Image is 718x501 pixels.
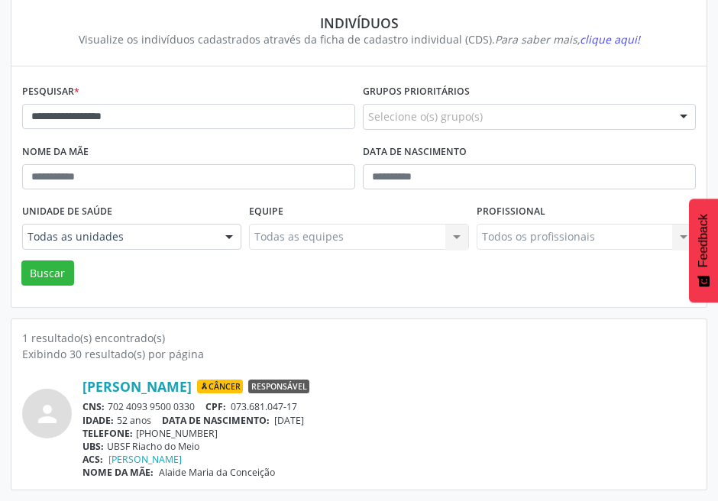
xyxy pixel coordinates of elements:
i: Para saber mais, [495,32,640,47]
span: UBS: [82,440,104,453]
button: Feedback - Mostrar pesquisa [689,199,718,302]
div: Exibindo 30 resultado(s) por página [22,346,696,362]
label: Equipe [249,200,283,224]
label: Pesquisar [22,80,79,104]
div: UBSF Riacho do Meio [82,440,696,453]
span: NOME DA MÃE: [82,466,154,479]
label: Data de nascimento [363,141,467,164]
span: 073.681.047-17 [231,400,297,413]
span: Todas as unidades [27,229,210,244]
span: Câncer [197,380,243,393]
span: CNS: [82,400,105,413]
label: Unidade de saúde [22,200,112,224]
span: clique aqui! [580,32,640,47]
div: Indivíduos [33,15,685,31]
i: person [34,400,61,428]
div: 52 anos [82,414,696,427]
label: Profissional [477,200,545,224]
span: DATA DE NASCIMENTO: [162,414,270,427]
span: ACS: [82,453,103,466]
label: Grupos prioritários [363,80,470,104]
span: Feedback [697,214,710,267]
label: Nome da mãe [22,141,89,164]
a: [PERSON_NAME] [108,453,182,466]
span: IDADE: [82,414,114,427]
span: [DATE] [274,414,304,427]
div: 1 resultado(s) encontrado(s) [22,330,696,346]
span: Alaide Maria da Conceição [159,466,275,479]
span: Responsável [248,380,309,393]
div: 702 4093 9500 0330 [82,400,696,413]
span: Selecione o(s) grupo(s) [368,108,483,124]
div: [PHONE_NUMBER] [82,427,696,440]
span: TELEFONE: [82,427,133,440]
button: Buscar [21,260,74,286]
div: Visualize os indivíduos cadastrados através da ficha de cadastro individual (CDS). [33,31,685,47]
a: [PERSON_NAME] [82,378,192,395]
span: CPF: [205,400,226,413]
